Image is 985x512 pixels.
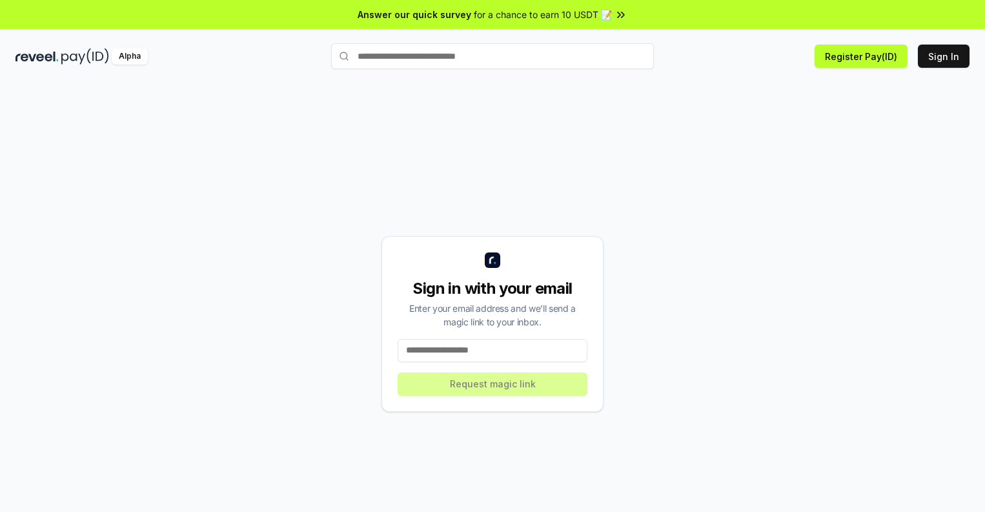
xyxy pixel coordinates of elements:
img: logo_small [485,252,500,268]
button: Register Pay(ID) [815,45,908,68]
div: Alpha [112,48,148,65]
img: pay_id [61,48,109,65]
span: Answer our quick survey [358,8,471,21]
span: for a chance to earn 10 USDT 📝 [474,8,612,21]
div: Enter your email address and we’ll send a magic link to your inbox. [398,302,587,329]
button: Sign In [918,45,970,68]
img: reveel_dark [15,48,59,65]
div: Sign in with your email [398,278,587,299]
